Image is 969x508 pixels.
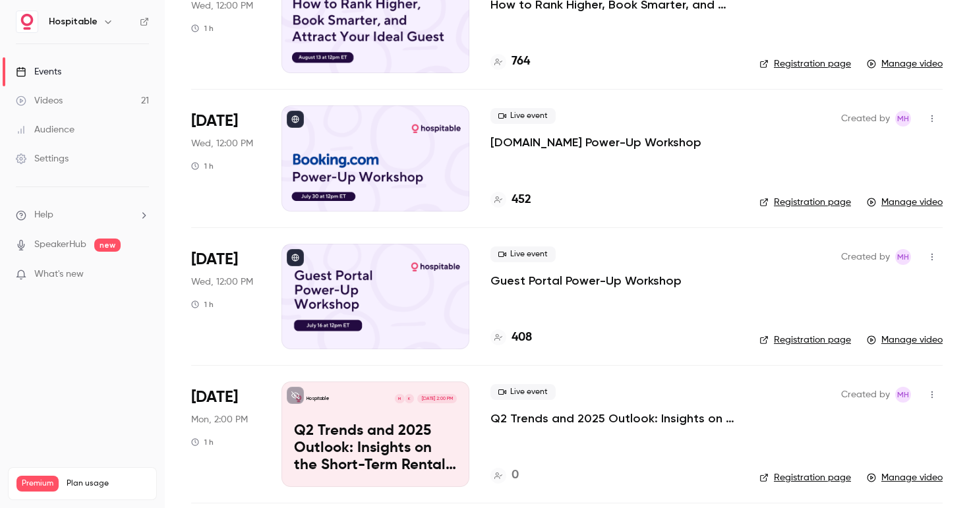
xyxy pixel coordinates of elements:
[512,329,532,347] h4: 408
[34,238,86,252] a: SpeakerHub
[94,239,121,252] span: new
[417,394,456,403] span: [DATE] 2:00 PM
[512,53,530,71] h4: 764
[897,249,909,265] span: MH
[16,123,74,136] div: Audience
[512,191,531,209] h4: 452
[895,387,911,403] span: Miles Hobson
[281,381,469,487] a: Q2 Trends and 2025 Outlook: Insights on the Short-Term Rental Market with PriceLabsHospitableKM[D...
[394,393,405,404] div: M
[191,249,238,270] span: [DATE]
[191,381,260,487] div: Jul 14 Mon, 2:00 PM (America/Toronto)
[191,23,214,34] div: 1 h
[133,269,149,281] iframe: Noticeable Trigger
[867,57,943,71] a: Manage video
[490,53,530,71] a: 764
[16,476,59,492] span: Premium
[759,471,851,484] a: Registration page
[867,471,943,484] a: Manage video
[191,437,214,447] div: 1 h
[191,137,253,150] span: Wed, 12:00 PM
[191,299,214,310] div: 1 h
[191,161,214,171] div: 1 h
[49,15,98,28] h6: Hospitable
[191,105,260,211] div: Jul 30 Wed, 12:00 PM (America/Toronto)
[16,65,61,78] div: Events
[490,134,701,150] a: [DOMAIN_NAME] Power-Up Workshop
[759,333,851,347] a: Registration page
[759,57,851,71] a: Registration page
[191,111,238,132] span: [DATE]
[16,11,38,32] img: Hospitable
[895,249,911,265] span: Miles Hobson
[191,413,248,426] span: Mon, 2:00 PM
[191,275,253,289] span: Wed, 12:00 PM
[841,111,890,127] span: Created by
[897,387,909,403] span: MH
[895,111,911,127] span: Miles Hobson
[191,387,238,408] span: [DATE]
[897,111,909,127] span: MH
[294,423,457,474] p: Q2 Trends and 2025 Outlook: Insights on the Short-Term Rental Market with PriceLabs
[841,249,890,265] span: Created by
[67,478,148,489] span: Plan usage
[867,333,943,347] a: Manage video
[490,273,682,289] a: Guest Portal Power-Up Workshop
[490,329,532,347] a: 408
[191,244,260,349] div: Jul 16 Wed, 12:00 PM (America/Toronto)
[490,246,556,262] span: Live event
[34,268,84,281] span: What's new
[16,208,149,222] li: help-dropdown-opener
[490,191,531,209] a: 452
[490,108,556,124] span: Live event
[34,208,53,222] span: Help
[759,196,851,209] a: Registration page
[490,466,519,484] a: 0
[867,196,943,209] a: Manage video
[16,152,69,165] div: Settings
[490,410,738,426] a: Q2 Trends and 2025 Outlook: Insights on the Short-Term Rental Market with PriceLabs
[307,395,330,402] p: Hospitable
[490,384,556,400] span: Live event
[512,466,519,484] h4: 0
[16,94,63,107] div: Videos
[841,387,890,403] span: Created by
[404,393,415,404] div: K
